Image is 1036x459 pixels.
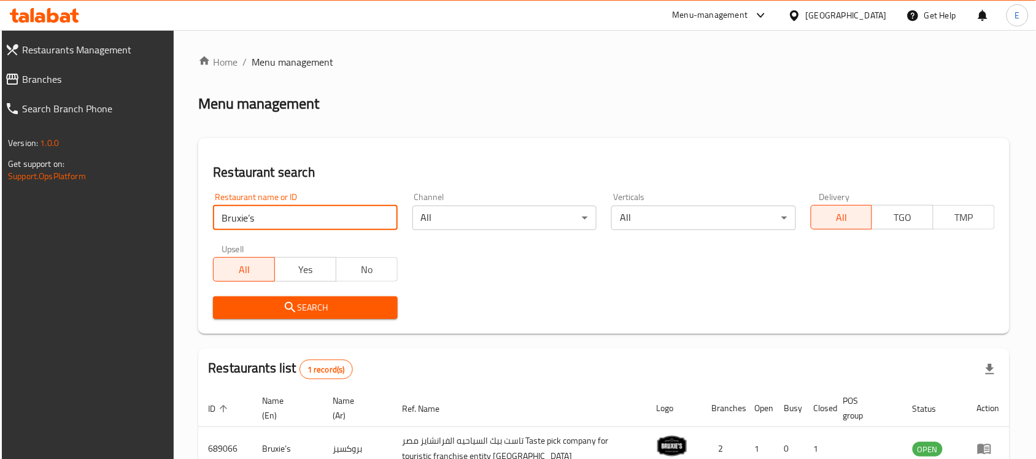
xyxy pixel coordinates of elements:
[208,359,352,379] h2: Restaurants list
[22,101,165,116] span: Search Branch Phone
[213,206,397,230] input: Search for restaurant name or ID..
[213,257,275,282] button: All
[262,393,308,423] span: Name (En)
[647,390,702,427] th: Logo
[8,156,64,172] span: Get support on:
[336,257,398,282] button: No
[198,55,1010,69] nav: breadcrumb
[804,390,833,427] th: Closed
[198,55,238,69] a: Home
[8,135,38,151] span: Version:
[877,209,929,226] span: TGO
[198,94,319,114] h2: Menu management
[1015,9,1020,22] span: E
[967,390,1010,427] th: Action
[745,390,775,427] th: Open
[843,393,888,423] span: POS group
[222,245,244,253] label: Upsell
[702,390,745,427] th: Branches
[22,72,165,87] span: Branches
[280,261,331,279] span: Yes
[872,205,934,229] button: TGO
[811,205,873,229] button: All
[274,257,336,282] button: Yes
[673,8,748,23] div: Menu-management
[819,193,850,201] label: Delivery
[402,401,455,416] span: Ref. Name
[913,442,943,457] span: OPEN
[252,55,333,69] span: Menu management
[975,355,1005,384] div: Export file
[775,390,804,427] th: Busy
[816,209,868,226] span: All
[208,401,231,416] span: ID
[933,205,995,229] button: TMP
[806,9,887,22] div: [GEOGRAPHIC_DATA]
[218,261,270,279] span: All
[213,296,397,319] button: Search
[22,42,165,57] span: Restaurants Management
[913,442,943,457] div: OPEN
[8,168,86,184] a: Support.OpsPlatform
[938,209,990,226] span: TMP
[341,261,393,279] span: No
[213,163,995,182] h2: Restaurant search
[913,401,953,416] span: Status
[300,364,352,376] span: 1 record(s)
[300,360,353,379] div: Total records count
[40,135,59,151] span: 1.0.0
[977,441,1000,456] div: Menu
[611,206,795,230] div: All
[412,206,597,230] div: All
[223,300,387,315] span: Search
[242,55,247,69] li: /
[333,393,377,423] span: Name (Ar)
